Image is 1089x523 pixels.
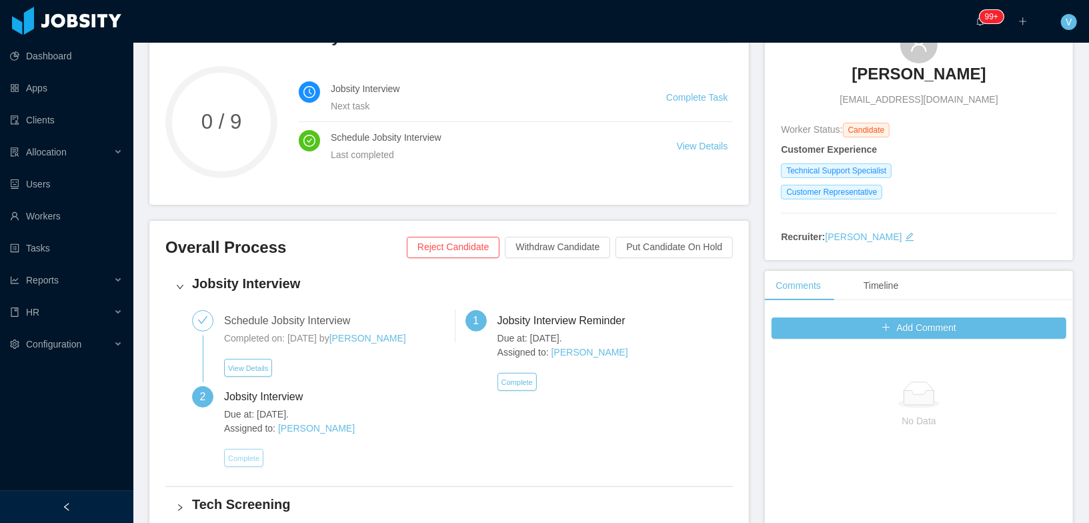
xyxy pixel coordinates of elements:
button: Complete [224,449,263,467]
h4: Schedule Jobsity Interview [331,130,645,145]
div: Comments [765,271,832,301]
a: [PERSON_NAME] [825,231,902,242]
a: Complete [224,452,263,463]
a: View Details [224,362,272,373]
i: icon: clock-circle [303,86,315,98]
span: Technical Support Specialist [781,163,892,178]
span: Worker Status: [781,124,842,135]
span: Due at: [DATE]. [497,332,700,346]
a: [PERSON_NAME] [552,347,628,358]
span: Allocation [26,147,67,157]
a: Complete Task [666,92,728,103]
span: Reports [26,275,59,286]
a: [PERSON_NAME] [852,63,986,93]
span: 2 [200,391,206,402]
div: icon: rightJobsity Interview [165,266,733,308]
a: [PERSON_NAME] [329,333,406,344]
a: icon: appstoreApps [10,75,123,101]
p: No Data [782,414,1056,428]
span: Candidate [843,123,890,137]
h3: Overall Process [165,237,407,258]
span: HR [26,307,39,318]
a: icon: userWorkers [10,203,123,229]
div: Timeline [853,271,909,301]
i: icon: check-circle [303,135,315,147]
i: icon: right [176,283,184,291]
i: icon: bell [976,17,985,26]
i: icon: user [910,34,928,53]
h4: Jobsity Interview [192,274,722,293]
span: Due at: [DATE]. [224,408,449,422]
span: Assigned to: [497,346,700,360]
div: Last completed [331,147,645,162]
span: Configuration [26,339,81,350]
a: [PERSON_NAME] [278,423,355,434]
div: Schedule Jobsity Interview [224,310,361,332]
a: icon: auditClients [10,107,123,133]
a: icon: robotUsers [10,171,123,197]
i: icon: right [176,504,184,512]
span: Customer Representative [781,185,882,199]
a: Complete [497,376,537,387]
button: View Details [224,359,272,377]
sup: 324 [980,10,1004,23]
a: icon: pie-chartDashboard [10,43,123,69]
span: [EMAIL_ADDRESS][DOMAIN_NAME] [840,93,998,107]
span: Completed on: [DATE] by [224,333,329,344]
button: Reject Candidate [407,237,499,258]
strong: Customer Experience [781,144,877,155]
h4: Tech Screening [192,495,722,514]
button: Put Candidate On Hold [616,237,733,258]
span: V [1066,14,1072,30]
i: icon: line-chart [10,276,19,285]
div: Jobsity Interview [224,386,313,408]
div: Jobsity Interview Reminder [497,310,636,332]
button: Withdraw Candidate [505,237,610,258]
a: View Details [677,141,728,151]
i: icon: solution [10,147,19,157]
div: Next task [331,99,634,113]
button: icon: plusAdd Comment [772,318,1066,339]
button: Complete [497,373,537,391]
h4: Jobsity Interview [331,81,634,96]
h3: [PERSON_NAME] [852,63,986,85]
span: 1 [473,315,479,326]
i: icon: check [197,315,208,326]
i: icon: setting [10,340,19,349]
span: Assigned to: [224,422,449,436]
a: icon: profileTasks [10,235,123,261]
i: icon: edit [905,232,914,241]
strong: Recruiter: [781,231,825,242]
i: icon: plus [1018,17,1028,26]
span: 0 / 9 [165,111,277,132]
i: icon: book [10,308,19,317]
